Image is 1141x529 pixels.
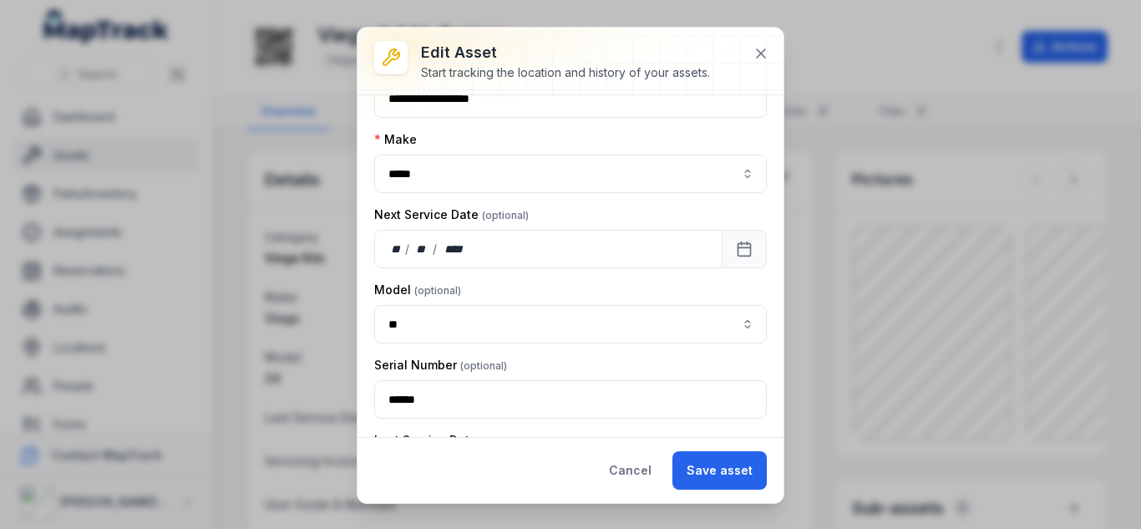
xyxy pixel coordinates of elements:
div: day, [388,241,405,257]
div: year, [439,241,469,257]
div: month, [411,241,434,257]
h3: Edit asset [421,41,710,64]
label: Make [374,131,417,148]
label: Next Service Date [374,206,529,223]
button: Cancel [595,451,666,490]
label: Model [374,282,461,298]
label: Last Service Date [374,432,527,449]
label: Serial Number [374,357,507,374]
button: Save asset [672,451,767,490]
input: asset-edit:cf[9e2fc107-2520-4a87-af5f-f70990c66785]-label [374,155,767,193]
button: Calendar [722,230,767,268]
input: asset-edit:cf[15485646-641d-4018-a890-10f5a66d77ec]-label [374,305,767,343]
div: / [405,241,411,257]
div: / [433,241,439,257]
div: Start tracking the location and history of your assets. [421,64,710,81]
